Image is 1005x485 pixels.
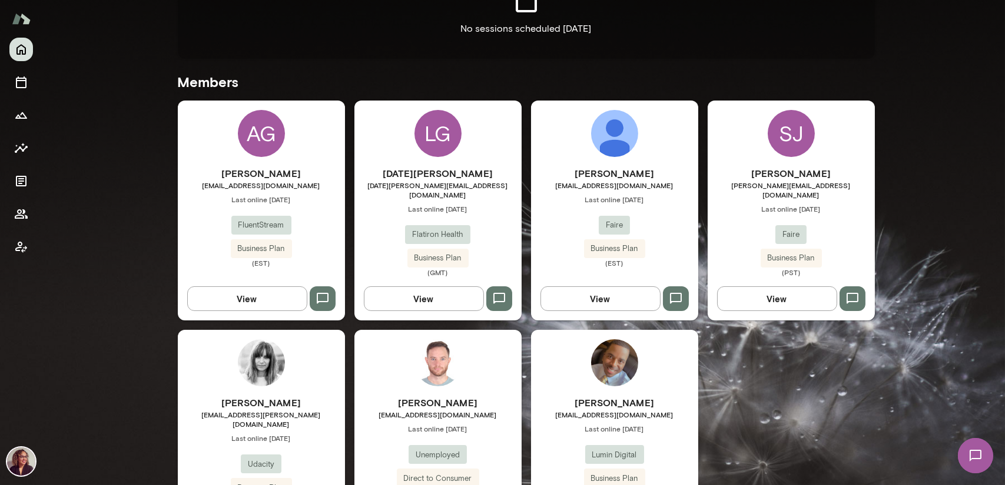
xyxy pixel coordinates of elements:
[531,166,698,180] h6: [PERSON_NAME]
[238,110,285,157] div: AG
[461,22,592,36] p: No sessions scheduled [DATE]
[178,72,875,91] h5: Members
[9,169,33,193] button: Documents
[599,219,630,231] span: Faire
[178,258,345,267] span: (EST)
[531,258,698,267] span: (EST)
[761,252,822,264] span: Business Plan
[7,447,35,476] img: Safaa Khairalla
[585,449,644,461] span: Lumin Digital
[238,339,285,386] img: Yasmine Nassar
[708,180,875,199] span: [PERSON_NAME][EMAIL_ADDRESS][DOMAIN_NAME]
[187,286,307,311] button: View
[584,243,645,255] span: Business Plan
[775,229,807,240] span: Faire
[708,166,875,180] h6: [PERSON_NAME]
[708,204,875,213] span: Last online [DATE]
[531,396,698,410] h6: [PERSON_NAME]
[9,38,33,61] button: Home
[354,204,522,213] span: Last online [DATE]
[9,202,33,226] button: Members
[12,8,31,30] img: Mento
[414,110,462,157] div: LG
[397,473,479,484] span: Direct to Consumer
[9,235,33,259] button: Client app
[9,103,33,127] button: Growth Plan
[414,339,462,386] img: Tomas Guevara
[241,459,281,470] span: Udacity
[9,136,33,160] button: Insights
[407,252,469,264] span: Business Plan
[531,180,698,190] span: [EMAIL_ADDRESS][DOMAIN_NAME]
[768,110,815,157] div: SJ
[405,229,470,240] span: Flatiron Health
[178,180,345,190] span: [EMAIL_ADDRESS][DOMAIN_NAME]
[354,396,522,410] h6: [PERSON_NAME]
[354,410,522,419] span: [EMAIL_ADDRESS][DOMAIN_NAME]
[231,243,292,255] span: Business Plan
[178,410,345,429] span: [EMAIL_ADDRESS][PERSON_NAME][DOMAIN_NAME]
[531,410,698,419] span: [EMAIL_ADDRESS][DOMAIN_NAME]
[354,267,522,277] span: (GMT)
[364,286,484,311] button: View
[708,267,875,277] span: (PST)
[717,286,837,311] button: View
[178,166,345,180] h6: [PERSON_NAME]
[531,195,698,204] span: Last online [DATE]
[591,110,638,157] img: Ling Zeng
[591,339,638,386] img: Ricky Wray
[540,286,661,311] button: View
[354,166,522,180] h6: [DATE][PERSON_NAME]
[354,180,522,199] span: [DATE][PERSON_NAME][EMAIL_ADDRESS][DOMAIN_NAME]
[9,71,33,94] button: Sessions
[231,219,291,231] span: FluentStream
[178,195,345,204] span: Last online [DATE]
[531,424,698,433] span: Last online [DATE]
[178,433,345,443] span: Last online [DATE]
[178,396,345,410] h6: [PERSON_NAME]
[584,473,645,484] span: Business Plan
[354,424,522,433] span: Last online [DATE]
[409,449,467,461] span: Unemployed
